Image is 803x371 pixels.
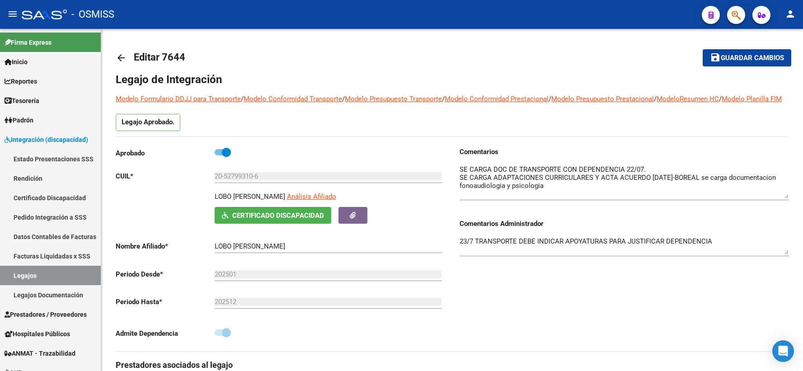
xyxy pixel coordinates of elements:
span: Certificado Discapacidad [232,211,324,220]
button: Guardar cambios [703,49,791,66]
h3: Comentarios [460,147,789,157]
p: Periodo Desde [116,269,215,279]
mat-icon: person [785,9,796,19]
span: Inicio [5,57,28,67]
h3: Comentarios Administrador [460,219,789,229]
span: Firma Express [5,38,52,47]
a: Modelo Conformidad Transporte [244,95,342,103]
mat-icon: menu [7,9,18,19]
a: Modelo Planilla FIM [722,95,782,103]
p: Admite Dependencia [116,329,215,338]
button: Certificado Discapacidad [215,207,331,224]
span: ANMAT - Trazabilidad [5,348,75,358]
a: Modelo Formulario DDJJ para Transporte [116,95,241,103]
p: CUIL [116,171,215,181]
span: - OSMISS [71,5,114,24]
span: Análisis Afiliado [287,193,336,201]
p: Legajo Aprobado. [116,114,180,131]
span: Editar 7644 [134,52,185,63]
p: LOBO [PERSON_NAME] [215,192,285,202]
a: ModeloResumen HC [657,95,719,103]
span: Reportes [5,76,37,86]
a: Modelo Conformidad Prestacional [445,95,549,103]
span: Guardar cambios [721,54,784,62]
mat-icon: save [710,52,721,63]
span: Hospitales Públicos [5,329,70,339]
span: Prestadores / Proveedores [5,310,87,319]
mat-icon: arrow_back [116,52,127,63]
span: Padrón [5,115,33,125]
span: Integración (discapacidad) [5,135,88,145]
h1: Legajo de Integración [116,72,789,87]
span: Tesorería [5,96,39,106]
a: Modelo Presupuesto Transporte [345,95,442,103]
p: Periodo Hasta [116,297,215,307]
div: Open Intercom Messenger [772,340,794,362]
p: Aprobado [116,148,215,158]
p: Nombre Afiliado [116,241,215,251]
a: Modelo Presupuesto Prestacional [551,95,654,103]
